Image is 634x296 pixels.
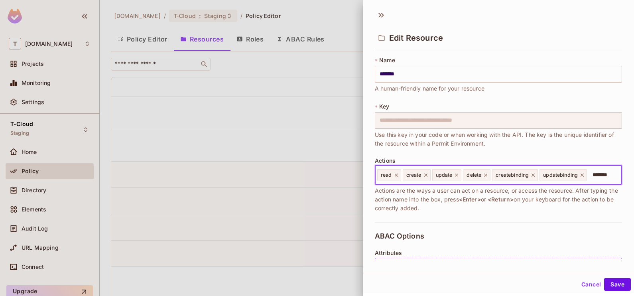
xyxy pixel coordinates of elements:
[403,169,431,181] div: create
[375,130,622,148] span: Use this key in your code or when working with the API. The key is the unique identifier of the r...
[375,84,484,93] span: A human-friendly name for your resource
[381,172,392,178] span: read
[379,103,389,110] span: Key
[604,278,631,291] button: Save
[543,172,578,178] span: updatebinding
[379,57,395,63] span: Name
[459,196,481,203] span: <Enter>
[375,158,396,164] span: Actions
[467,172,481,178] span: delete
[578,278,604,291] button: Cancel
[375,232,424,240] span: ABAC Options
[488,196,514,203] span: <Return>
[432,169,462,181] div: update
[406,172,421,178] span: create
[375,186,622,213] span: Actions are the ways a user can act on a resource, or access the resource. After typing the actio...
[375,250,402,256] span: Attributes
[377,169,401,181] div: read
[375,258,622,275] div: Add attribute
[389,33,443,43] span: Edit Resource
[436,172,453,178] span: update
[539,169,587,181] div: updatebinding
[496,172,529,178] span: createbinding
[492,169,538,181] div: createbinding
[463,169,490,181] div: delete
